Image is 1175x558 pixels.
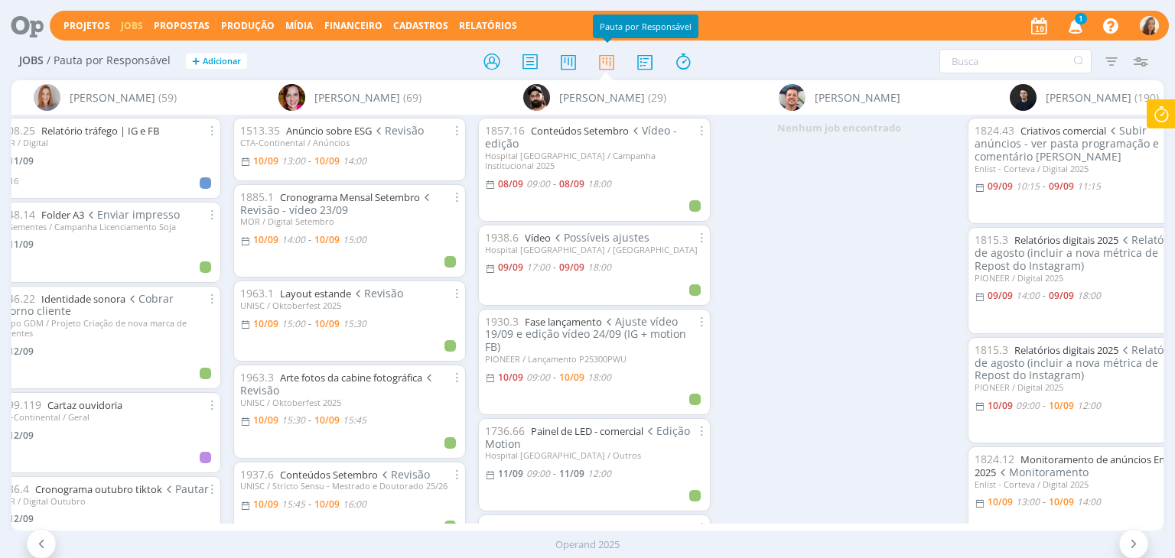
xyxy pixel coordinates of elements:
: 10/09 [314,233,340,246]
a: Vídeo - Segurança do Paciente [531,521,668,534]
a: Relatórios digitais 2025 [1014,343,1118,357]
span: [PERSON_NAME] [1046,89,1131,105]
span: (69) [403,89,422,105]
div: Hospital [GEOGRAPHIC_DATA] / [GEOGRAPHIC_DATA] [485,245,704,255]
a: Relatório tráfego | IG e FB [41,124,159,138]
button: Cadastros [389,20,453,32]
a: Cronograma outubro tiktok [35,482,162,496]
a: Cronograma Mensal Setembro [280,190,420,204]
div: UNISC / Oktoberfest 2025 [240,300,459,310]
button: V [1139,12,1160,39]
: 10/09 [253,233,278,246]
: 10/09 [1049,495,1074,508]
: 09:00 [526,177,550,190]
span: 1 [1075,13,1087,24]
a: Criativos comercial [1020,124,1106,138]
span: [PERSON_NAME] [559,89,645,105]
div: Nenhum job encontrado [717,115,962,142]
span: / Pauta por Responsável [47,54,171,67]
span: Revisão [372,123,424,138]
img: C [1010,84,1037,111]
div: CTA-Continental / Anúncios [240,138,459,148]
span: [PERSON_NAME] [815,89,900,105]
a: Vídeo [525,231,551,245]
span: 1736.66 [485,423,525,438]
: - [308,320,311,329]
input: Busca [939,49,1092,73]
: 17:00 [526,261,550,274]
: 14:00 [343,154,366,167]
div: UNISC / Oktoberfest 2025 [240,397,459,407]
: - [308,416,311,425]
: 13:00 [1016,495,1040,508]
button: Projetos [59,20,115,32]
: - [1043,498,1046,507]
: - [1043,291,1046,300]
span: Enviar impresso [84,207,180,222]
span: [PERSON_NAME] [70,89,155,105]
: 10/09 [253,317,278,330]
a: Financeiro [324,19,382,32]
: 14:00 [1016,289,1040,302]
span: Vídeo - edição [485,123,677,151]
: 09:00 [526,371,550,384]
img: B [523,84,550,111]
span: 1963.1 [240,286,274,300]
span: (29) [648,89,666,105]
span: Revisão [351,286,403,300]
button: Relatórios [454,20,522,32]
span: Monitoramento [996,465,1089,479]
span: 1885.1 [240,190,274,204]
span: 1930.3 [485,314,519,329]
: - [553,469,556,479]
span: Possíveis ajustes [551,230,649,245]
span: Jobs [19,54,44,67]
span: Adicionar [203,57,241,67]
: 08/09 [498,177,523,190]
: - [1043,182,1046,191]
a: Conteúdos Setembro [280,468,378,482]
a: Painel de LED - comercial [531,424,643,438]
span: Revisão [378,467,430,482]
: - [553,180,556,189]
: 16:00 [343,498,366,511]
: 11/09 [8,238,34,251]
span: 1857.16 [485,123,525,138]
span: 1963.3 [240,370,274,384]
img: V [1140,16,1159,35]
span: Pautar [162,482,209,496]
a: Mídia [285,19,313,32]
a: Produção [221,19,275,32]
: 10/09 [253,498,278,511]
span: + [192,54,200,70]
: 09/09 [1049,180,1074,193]
div: MOR / Digital Setembro [240,216,459,226]
: - [553,373,556,382]
button: Mídia [281,20,317,32]
img: B [278,84,305,111]
: 15:00 [282,317,305,330]
: 09/09 [988,180,1013,193]
a: Conteúdos Setembro [531,124,629,138]
: 10/09 [314,317,340,330]
: 10/09 [559,371,584,384]
button: Jobs [116,20,148,32]
span: 1815.3 [975,232,1008,247]
a: Cartaz ouvidoria [47,398,122,412]
a: Fase lançamento [525,315,602,329]
span: Revisão - vídeo 23/09 [240,190,433,217]
a: Arte fotos da cabine fotográfica [280,371,422,384]
: 10/09 [253,414,278,427]
span: 1937.6 [240,467,274,482]
span: [PERSON_NAME] [314,89,400,105]
a: Relatórios [459,19,517,32]
: 18:00 [587,371,611,384]
span: Subir anúncios - ver pasta programação e comentário [PERSON_NAME] [975,123,1159,164]
: 12/09 [8,345,34,358]
: 08/09 [559,177,584,190]
: 13:00 [282,154,305,167]
: 14:00 [1077,495,1101,508]
a: Anúncio sobre ESG [286,124,372,138]
: 15:30 [282,414,305,427]
: 10:15 [1016,180,1040,193]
